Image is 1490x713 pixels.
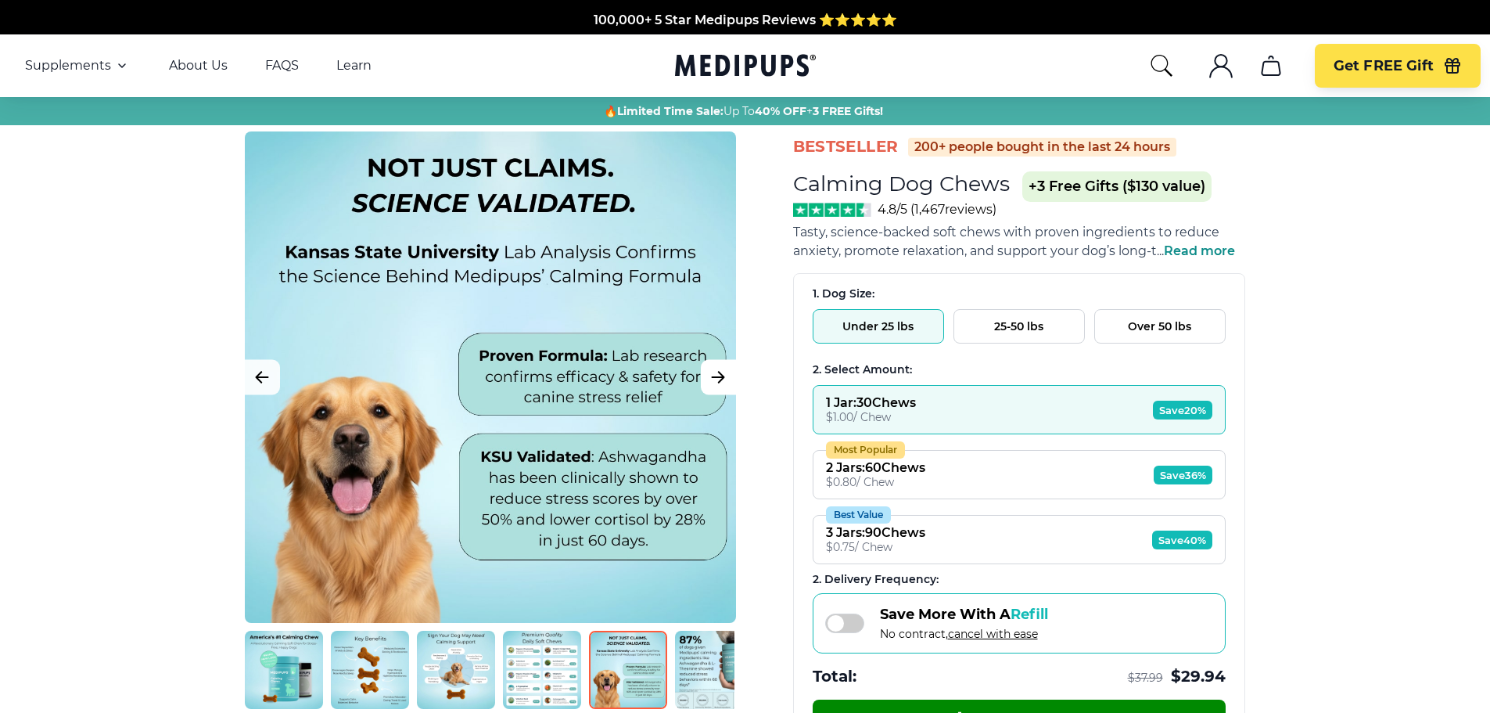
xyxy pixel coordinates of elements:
span: Total: [813,666,856,687]
a: About Us [169,58,228,74]
button: cart [1252,47,1290,85]
span: Get FREE Gift [1334,57,1434,75]
span: $ 29.94 [1171,666,1226,687]
span: Made In The [GEOGRAPHIC_DATA] from domestic & globally sourced ingredients [485,20,1005,34]
img: Calming Dog Chews | Natural Dog Supplements [417,631,495,709]
button: Previous Image [245,360,280,395]
span: No contract, [880,627,1048,641]
span: anxiety, promote relaxation, and support your dog’s long-t [793,243,1157,258]
a: FAQS [265,58,299,74]
h1: Calming Dog Chews [793,171,1010,196]
span: $ 37.99 [1128,671,1163,686]
a: Medipups [675,51,816,83]
div: Best Value [826,506,891,524]
span: 🔥 Up To + [604,103,883,119]
div: $ 0.75 / Chew [826,540,925,554]
button: account [1202,47,1240,85]
button: Under 25 lbs [813,309,944,344]
span: Refill [1011,606,1048,623]
span: ... [1157,243,1235,258]
div: 2 Jars : 60 Chews [826,460,925,475]
div: 1. Dog Size: [813,286,1226,301]
img: Calming Dog Chews | Natural Dog Supplements [503,631,581,709]
img: Calming Dog Chews | Natural Dog Supplements [675,631,753,709]
span: Save More With A [880,606,1048,623]
span: Save 20% [1153,401,1212,420]
span: Save 36% [1154,466,1212,484]
button: Best Value3 Jars:90Chews$0.75/ ChewSave40% [813,515,1226,564]
button: Next Image [701,360,736,395]
button: Most Popular2 Jars:60Chews$0.80/ ChewSave36% [813,450,1226,499]
div: $ 0.80 / Chew [826,475,925,489]
button: 1 Jar:30Chews$1.00/ ChewSave20% [813,385,1226,434]
div: 1 Jar : 30 Chews [826,395,916,410]
div: 3 Jars : 90 Chews [826,525,925,540]
img: Stars - 4.8 [793,203,872,217]
a: Learn [336,58,372,74]
span: Supplements [25,58,111,74]
img: Calming Dog Chews | Natural Dog Supplements [589,631,667,709]
button: Supplements [25,56,131,75]
span: Save 40% [1152,531,1212,549]
button: 25-50 lbs [953,309,1085,344]
button: Get FREE Gift [1315,44,1481,88]
div: 200+ people bought in the last 24 hours [908,138,1176,157]
button: Over 50 lbs [1094,309,1226,344]
span: Read more [1164,243,1235,258]
div: $ 1.00 / Chew [826,410,916,424]
div: Most Popular [826,441,905,459]
span: +3 Free Gifts ($130 value) [1022,171,1212,202]
span: 4.8/5 ( 1,467 reviews) [878,202,996,217]
img: Calming Dog Chews | Natural Dog Supplements [245,631,323,709]
span: cancel with ease [948,627,1038,641]
span: 100,000+ 5 Star Medipups Reviews ⭐️⭐️⭐️⭐️⭐️ [594,1,897,16]
span: 2 . Delivery Frequency: [813,572,939,586]
button: search [1149,53,1174,78]
img: Calming Dog Chews | Natural Dog Supplements [331,631,409,709]
span: BestSeller [793,136,899,157]
div: 2. Select Amount: [813,362,1226,377]
span: Tasty, science-backed soft chews with proven ingredients to reduce [793,225,1219,239]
